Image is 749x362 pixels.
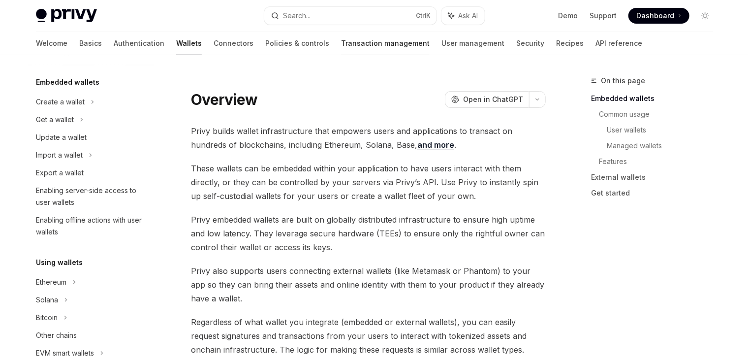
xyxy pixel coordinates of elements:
a: Support [590,11,617,21]
span: Regardless of what wallet you integrate (embedded or external wallets), you can easily request si... [191,315,546,357]
div: Enabling server-side access to user wallets [36,185,148,208]
h1: Overview [191,91,257,108]
div: Export a wallet [36,167,84,179]
h5: Using wallets [36,257,83,268]
a: and more [417,140,454,150]
a: Enabling offline actions with user wallets [28,211,154,241]
a: API reference [595,32,642,55]
a: Dashboard [628,8,689,24]
a: Connectors [214,32,253,55]
span: Privy also supports users connecting external wallets (like Metamask or Phantom) to your app so t... [191,264,546,305]
div: Import a wallet [36,149,83,161]
a: External wallets [591,169,721,185]
div: Update a wallet [36,132,87,143]
a: Demo [558,11,578,21]
a: Get started [591,185,721,201]
a: Export a wallet [28,164,154,182]
a: Transaction management [341,32,430,55]
div: Ethereum [36,276,66,288]
button: Toggle dark mode [697,8,713,24]
button: Ask AI [441,7,485,25]
div: Enabling offline actions with user wallets [36,214,148,238]
button: Open in ChatGPT [445,91,529,108]
a: Features [599,154,721,169]
a: User management [441,32,504,55]
span: Ctrl K [416,12,431,20]
a: Embedded wallets [591,91,721,106]
a: Common usage [599,106,721,122]
img: light logo [36,9,97,23]
div: Solana [36,294,58,306]
span: Dashboard [636,11,674,21]
a: Security [516,32,544,55]
a: Authentication [114,32,164,55]
a: Welcome [36,32,67,55]
div: Search... [283,10,311,22]
a: Update a wallet [28,129,154,146]
span: Privy builds wallet infrastructure that empowers users and applications to transact on hundreds o... [191,124,546,152]
div: EVM smart wallets [36,347,94,359]
a: Basics [79,32,102,55]
a: Enabling server-side access to user wallets [28,182,154,211]
a: Policies & controls [265,32,329,55]
a: Wallets [176,32,202,55]
span: These wallets can be embedded within your application to have users interact with them directly, ... [191,162,546,203]
div: Create a wallet [36,96,85,108]
span: On this page [601,75,645,87]
h5: Embedded wallets [36,76,99,88]
div: Get a wallet [36,114,74,126]
span: Open in ChatGPT [463,95,523,104]
div: Bitcoin [36,312,58,324]
span: Ask AI [458,11,478,21]
a: Managed wallets [607,138,721,154]
a: Other chains [28,327,154,344]
a: Recipes [556,32,584,55]
button: Search...CtrlK [264,7,437,25]
span: Privy embedded wallets are built on globally distributed infrastructure to ensure high uptime and... [191,213,546,254]
div: Other chains [36,329,77,341]
a: User wallets [607,122,721,138]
